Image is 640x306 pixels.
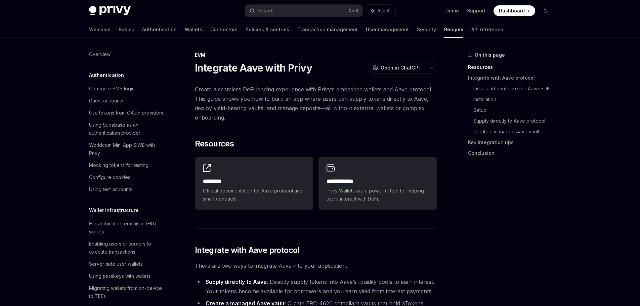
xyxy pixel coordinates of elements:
[381,64,422,71] span: Open in ChatGPT
[89,240,166,256] div: Enabling users or servers to execute transactions
[89,284,166,300] div: Migrating wallets from on-device to TEEs
[84,139,170,159] a: Worldcoin Mini App SIWE with Privy
[84,258,170,270] a: Server-side user wallets
[89,161,148,169] div: Mocking tokens for testing
[89,260,143,268] div: Server-side user wallets
[245,5,362,17] button: Search...CtrlK
[206,278,267,285] strong: Supply directly to Aave
[89,97,123,105] div: Guest accounts
[417,21,436,38] a: Security
[84,48,170,60] a: Overview
[195,245,300,256] span: Integrate with Aave protocol
[195,157,313,210] a: **** ****Official documentation for Aave protocol and smart contracts.
[89,6,131,15] img: dark logo
[89,141,166,157] div: Worldcoin Mini App SIWE with Privy
[468,137,557,148] a: Key integration tips
[84,119,170,139] a: Using Supabase as an authentication provider
[84,83,170,95] a: Configure SMS login
[246,21,289,38] a: Policies & controls
[84,270,170,282] a: Using passkeys with wallets
[473,105,557,116] a: Setup
[297,21,358,38] a: Transaction management
[142,21,177,38] a: Authentication
[475,51,505,59] span: On this page
[499,7,525,14] span: Dashboard
[468,73,557,83] a: Integrate with Aave protocol
[195,261,437,270] span: There are two ways to integrate Aave into your application:
[468,148,557,159] a: Conclusion
[471,21,503,38] a: API reference
[468,62,557,73] a: Resources
[445,7,459,14] a: Demo
[89,85,135,93] div: Configure SMS login
[195,277,437,296] li: : Directly supply tokens into Aave’s liquidity pools to earn interest. Your tokens become availab...
[84,218,170,238] a: Hierarchical deterministic (HD) wallets
[377,7,391,14] span: Ask AI
[444,21,463,38] a: Recipes
[89,173,130,181] div: Configure cookies
[473,94,557,105] a: Installation
[366,5,395,17] button: Ask AI
[89,109,163,117] div: Use tokens from OAuth providers
[84,95,170,107] a: Guest accounts
[185,21,202,38] a: Wallets
[494,5,535,16] a: Dashboard
[348,8,358,13] span: Ctrl K
[327,187,429,203] span: Privy Wallets are a powerful tool for helping users interact with DeFi.
[195,62,312,74] h1: Integrate Aave with Privy
[366,21,409,38] a: User management
[84,159,170,171] a: Mocking tokens for testing
[318,157,437,210] a: **** **** ***Privy Wallets are a powerful tool for helping users interact with DeFi.
[89,50,111,58] div: Overview
[89,71,124,79] h5: Authentication
[258,7,276,15] div: Search...
[84,171,170,183] a: Configure cookies
[119,21,134,38] a: Basics
[368,62,426,74] button: Open in ChatGPT
[89,185,132,193] div: Using test accounts
[84,107,170,119] a: Use tokens from OAuth providers
[89,21,111,38] a: Welcome
[89,206,139,214] h5: Wallet infrastructure
[473,83,557,94] a: Install and configure the Aave SDK
[89,220,166,236] div: Hierarchical deterministic (HD) wallets
[210,21,238,38] a: Connectors
[195,52,437,58] div: EVM
[84,282,170,302] a: Migrating wallets from on-device to TEEs
[84,183,170,195] a: Using test accounts
[203,187,305,203] span: Official documentation for Aave protocol and smart contracts.
[195,85,437,122] span: Create a seamless DeFi lending experience with Privy’s embedded wallets and Aave protocol. This g...
[89,272,151,280] div: Using passkeys with wallets
[89,121,166,137] div: Using Supabase as an authentication provider
[84,238,170,258] a: Enabling users or servers to execute transactions
[541,5,551,16] button: Toggle dark mode
[195,138,234,149] span: Resources
[467,7,485,14] a: Support
[473,116,557,126] a: Supply directly to Aave protocol
[473,126,557,137] a: Create a managed Aave vault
